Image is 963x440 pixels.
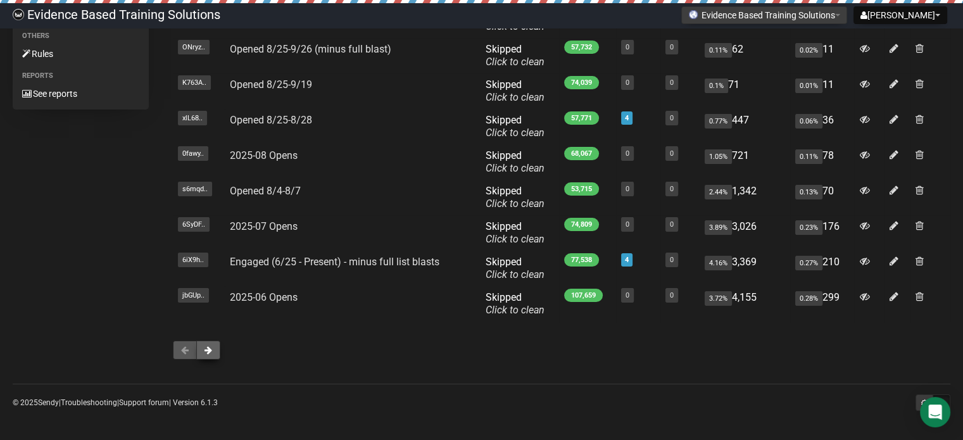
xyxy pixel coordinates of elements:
td: 447 [700,109,790,144]
span: Skipped [486,149,544,174]
span: xlL68.. [178,111,207,125]
a: 0 [670,79,674,87]
span: 0.23% [795,220,822,235]
span: 77,538 [564,253,599,267]
span: 0fawy.. [178,146,208,161]
td: 11 [790,38,854,73]
a: 0 [670,220,674,229]
div: Open Intercom Messenger [920,397,950,427]
a: 0 [670,291,674,299]
span: 0.28% [795,291,822,306]
p: © 2025 | | | Version 6.1.3 [13,396,218,410]
td: 3,369 [700,251,790,286]
a: Click to clean [486,91,544,103]
span: Skipped [486,256,544,280]
li: Others [13,28,149,44]
a: 2025-07 Opens [230,220,298,232]
span: Skipped [486,79,544,103]
a: Click to clean [486,56,544,68]
span: Skipped [486,43,544,68]
span: 0.01% [795,79,822,93]
img: favicons [688,9,698,20]
td: 299 [790,286,854,322]
span: Skipped [486,291,544,316]
a: 0 [626,220,629,229]
span: 0.02% [795,43,822,58]
td: 210 [790,251,854,286]
span: K763A.. [178,75,211,90]
td: 3,026 [700,215,790,251]
span: 68,067 [564,147,599,160]
span: 1.05% [705,149,732,164]
span: 74,039 [564,76,599,89]
span: 0.77% [705,114,732,129]
span: 0.06% [795,114,822,129]
a: 0 [670,256,674,264]
td: 11 [790,73,854,109]
span: 4.16% [705,256,732,270]
a: Click to clean [486,162,544,174]
span: 53,715 [564,182,599,196]
a: 0 [626,291,629,299]
td: 36 [790,109,854,144]
a: Click to clean [486,233,544,245]
a: 2025-08 Opens [230,149,298,161]
button: Evidence Based Training Solutions [681,6,847,24]
td: 721 [700,144,790,180]
img: 6a635aadd5b086599a41eda90e0773ac [13,9,24,20]
td: 4,155 [700,286,790,322]
a: 0 [670,43,674,51]
span: s6mqd.. [178,182,212,196]
a: See reports [13,84,149,104]
a: Opened 8/25-8/28 [230,114,312,126]
a: Troubleshooting [61,398,117,407]
span: 3.89% [705,220,732,235]
a: Rules [13,44,149,64]
span: jbGUp.. [178,288,209,303]
a: 0 [670,114,674,122]
td: 62 [700,38,790,73]
a: Opened 8/25-9/26 (minus full blast) [230,43,391,55]
span: Skipped [486,220,544,245]
a: 0 [626,185,629,193]
a: Opened 8/25-9/19 [230,79,312,91]
span: 6iX9h.. [178,253,208,267]
td: 1,342 [700,180,790,215]
span: 0.13% [795,185,822,199]
td: 176 [790,215,854,251]
button: [PERSON_NAME] [853,6,947,24]
td: 70 [790,180,854,215]
span: Skipped [486,185,544,210]
a: 0 [670,149,674,158]
span: 0.11% [795,149,822,164]
a: 4 [625,114,629,122]
a: Click to clean [486,198,544,210]
a: Click to clean [486,268,544,280]
span: 57,732 [564,41,599,54]
a: 2025-06 Opens [230,291,298,303]
a: Engaged (6/25 - Present) - minus full list blasts [230,256,439,268]
span: 3.72% [705,291,732,306]
a: Click to clean [486,304,544,316]
span: 0.27% [795,256,822,270]
td: 78 [790,144,854,180]
li: Reports [13,68,149,84]
a: Sendy [38,398,59,407]
a: 4 [625,256,629,264]
span: 107,659 [564,289,603,302]
span: 0.1% [705,79,728,93]
a: Click to clean [486,127,544,139]
span: 6SyDF.. [178,217,210,232]
td: 71 [700,73,790,109]
a: Support forum [119,398,169,407]
a: 0 [626,149,629,158]
a: 0 [670,185,674,193]
span: 74,809 [564,218,599,231]
a: 0 [626,43,629,51]
span: 2.44% [705,185,732,199]
span: 57,771 [564,111,599,125]
span: 0.11% [705,43,732,58]
span: Skipped [486,114,544,139]
a: Opened 8/4-8/7 [230,185,301,197]
span: ONryz.. [178,40,210,54]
